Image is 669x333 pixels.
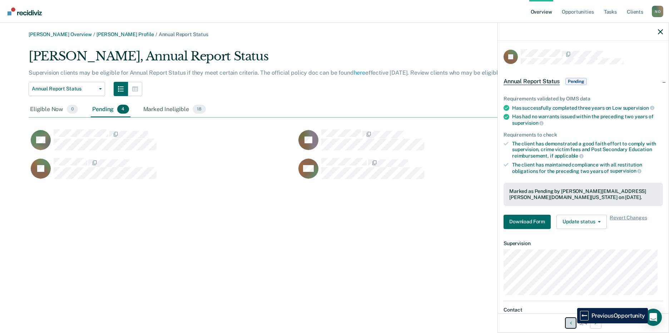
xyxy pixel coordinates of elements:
[96,31,154,37] a: [PERSON_NAME] Profile
[652,6,663,17] div: N O
[142,102,207,118] div: Marked Ineligible
[154,31,159,37] span: /
[610,215,647,229] span: Revert Changes
[159,31,208,37] span: Annual Report Status
[504,132,663,138] div: Requirements to check
[512,120,544,126] span: supervision
[512,105,663,111] div: Has successfully completed three years on Low
[565,317,576,329] button: Previous Opportunity
[504,307,663,313] dt: Contact
[92,31,96,37] span: /
[296,158,564,186] div: CaseloadOpportunityCell-05060139
[29,31,92,37] a: [PERSON_NAME] Overview
[565,78,587,85] span: Pending
[32,86,96,92] span: Annual Report Status
[504,240,663,247] dt: Supervision
[556,215,607,229] button: Update status
[498,70,669,93] div: Annual Report StatusPending
[623,105,654,111] span: supervision
[509,188,657,200] div: Marked as Pending by [PERSON_NAME][EMAIL_ADDRESS][PERSON_NAME][DOMAIN_NAME][US_STATE] on [DATE].
[8,8,42,15] img: Recidiviz
[512,162,663,174] div: The client has maintained compliance with all restitution obligations for the preceding two years of
[504,215,551,229] button: Download Form
[645,309,662,326] div: Open Intercom Messenger
[67,105,78,114] span: 0
[504,215,554,229] a: Navigate to form link
[504,78,560,85] span: Annual Report Status
[29,69,519,76] p: Supervision clients may be eligible for Annual Report Status if they meet certain criteria. The o...
[29,158,296,186] div: CaseloadOpportunityCell-04725744
[512,141,663,159] div: The client has demonstrated a good faith effort to comply with supervision, crime victim fees and...
[193,105,206,114] span: 18
[296,129,564,158] div: CaseloadOpportunityCell-03995934
[498,313,669,332] div: 3 / 4
[29,129,296,158] div: CaseloadOpportunityCell-02141455
[512,114,663,126] div: Has had no warrants issued within the preceding two years of
[590,317,601,329] button: Next Opportunity
[504,96,663,102] div: Requirements validated by OIMS data
[354,69,365,76] a: here
[91,102,130,118] div: Pending
[29,102,79,118] div: Eligible Now
[555,153,584,159] span: applicable
[652,6,663,17] button: Profile dropdown button
[29,49,530,69] div: [PERSON_NAME], Annual Report Status
[610,168,641,174] span: supervision
[117,105,129,114] span: 4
